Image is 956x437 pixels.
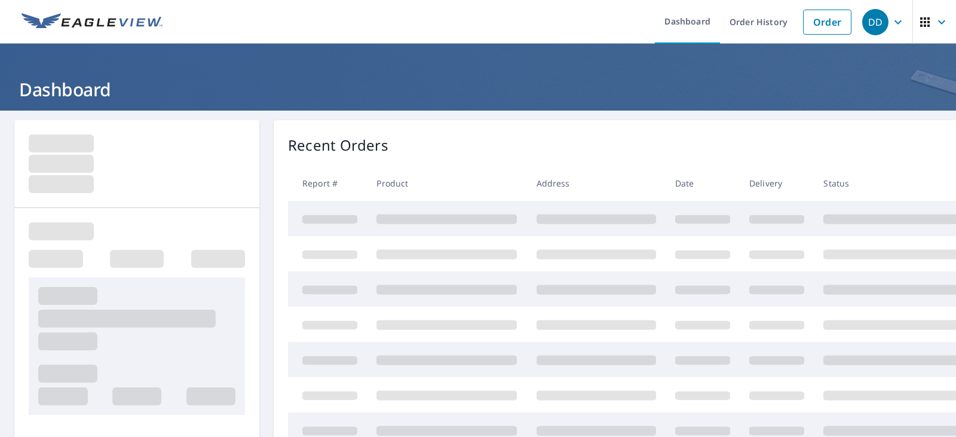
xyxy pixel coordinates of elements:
div: DD [862,9,888,35]
th: Address [527,166,666,201]
th: Delivery [740,166,814,201]
p: Recent Orders [288,135,388,156]
h1: Dashboard [14,77,942,102]
th: Date [666,166,740,201]
th: Product [367,166,526,201]
img: EV Logo [22,13,163,31]
a: Order [803,10,851,35]
th: Report # [288,166,367,201]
